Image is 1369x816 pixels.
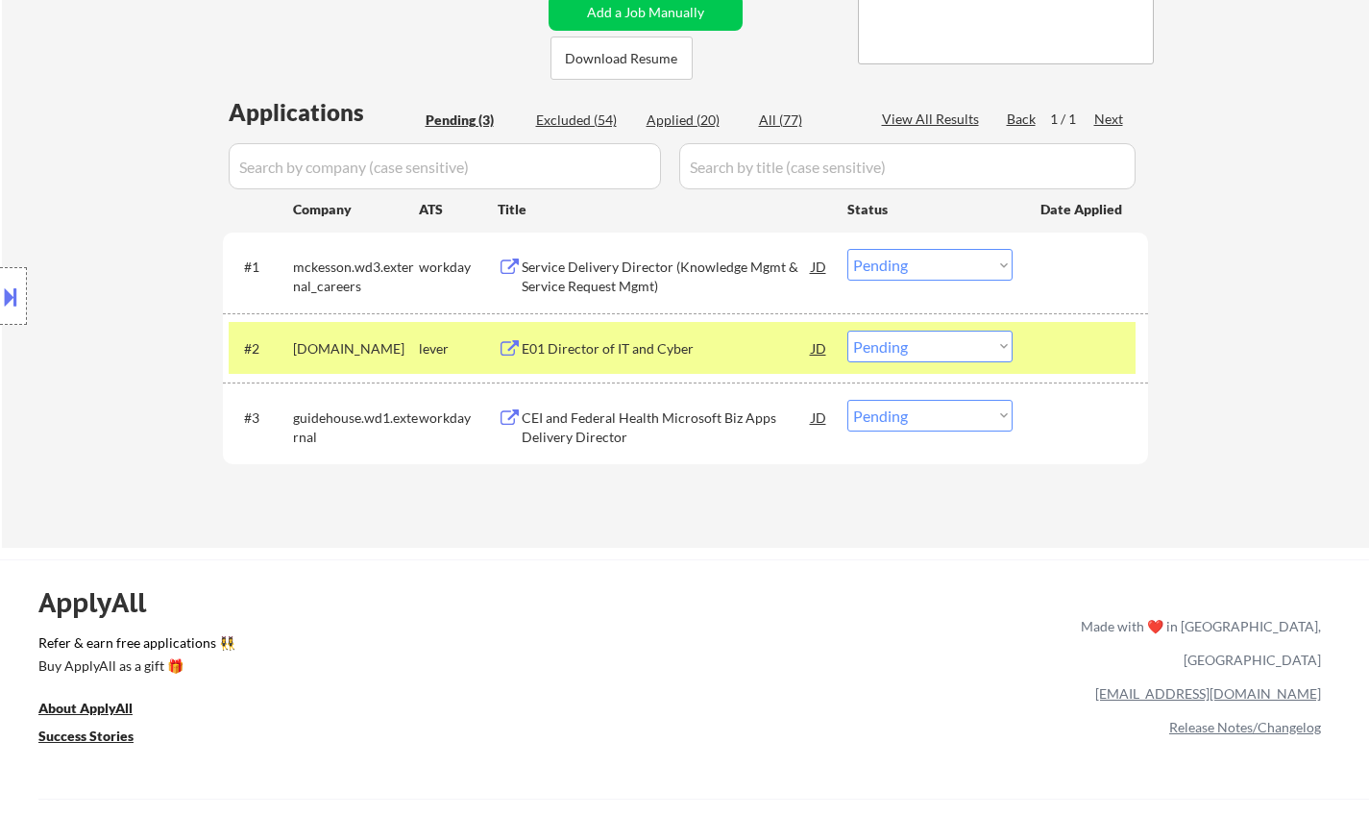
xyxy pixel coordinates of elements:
div: JD [810,331,829,365]
div: CEI and Federal Health Microsoft Biz Apps Delivery Director [522,408,812,446]
a: Buy ApplyAll as a gift 🎁 [38,656,231,680]
div: workday [419,258,498,277]
div: 1 / 1 [1050,110,1094,129]
div: All (77) [759,111,855,130]
u: Success Stories [38,728,134,744]
div: [DOMAIN_NAME] [293,339,419,359]
div: mckesson.wd3.external_careers [293,258,419,295]
div: Buy ApplyAll as a gift 🎁 [38,659,231,673]
div: lever [419,339,498,359]
div: Status [847,191,1013,226]
a: About ApplyAll [38,699,159,723]
div: ApplyAll [38,586,168,619]
a: [EMAIL_ADDRESS][DOMAIN_NAME] [1095,685,1321,702]
div: Pending (3) [426,111,522,130]
div: Service Delivery Director (Knowledge Mgmt & Service Request Mgmt) [522,258,812,295]
div: Applied (20) [647,111,743,130]
div: Made with ❤️ in [GEOGRAPHIC_DATA], [GEOGRAPHIC_DATA] [1073,609,1321,677]
input: Search by company (case sensitive) [229,143,661,189]
div: Date Applied [1040,200,1125,219]
u: About ApplyAll [38,700,133,716]
a: Release Notes/Changelog [1169,719,1321,735]
button: Download Resume [550,37,693,80]
div: JD [810,400,829,434]
div: Title [498,200,829,219]
div: ATS [419,200,498,219]
div: View All Results [882,110,985,129]
a: Success Stories [38,727,159,751]
div: workday [419,408,498,428]
input: Search by title (case sensitive) [679,143,1136,189]
div: Company [293,200,419,219]
div: Back [1007,110,1038,129]
a: Refer & earn free applications 👯‍♀️ [38,636,679,656]
div: JD [810,249,829,284]
div: Excluded (54) [536,111,632,130]
div: Next [1094,110,1125,129]
div: E01 Director of IT and Cyber [522,339,812,359]
div: Applications [229,101,419,124]
div: guidehouse.wd1.external [293,408,419,446]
